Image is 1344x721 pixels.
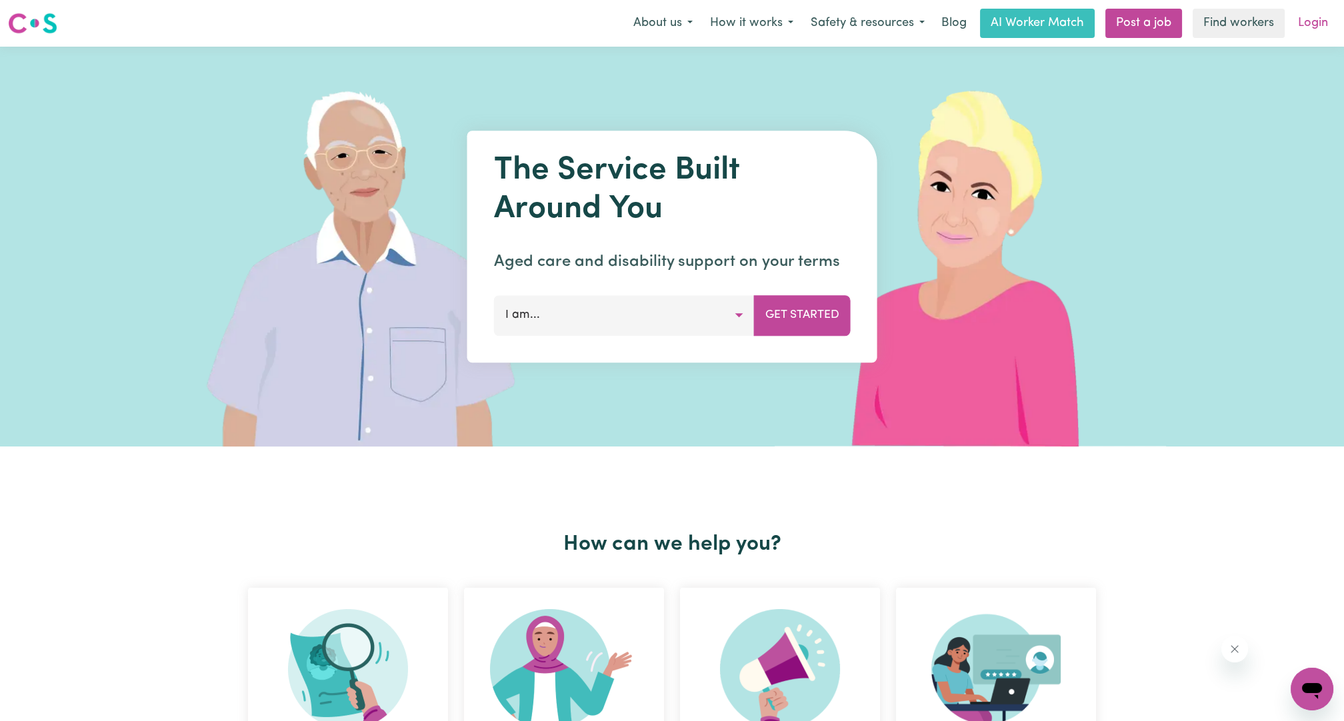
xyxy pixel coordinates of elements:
[754,295,851,335] button: Get Started
[494,250,851,274] p: Aged care and disability support on your terms
[933,9,975,38] a: Blog
[1193,9,1285,38] a: Find workers
[8,11,57,35] img: Careseekers logo
[240,532,1104,557] h2: How can we help you?
[494,152,851,229] h1: The Service Built Around You
[8,8,57,39] a: Careseekers logo
[802,9,933,37] button: Safety & resources
[1105,9,1182,38] a: Post a job
[980,9,1095,38] a: AI Worker Match
[701,9,802,37] button: How it works
[625,9,701,37] button: About us
[494,295,755,335] button: I am...
[1290,9,1336,38] a: Login
[8,9,81,20] span: Need any help?
[1221,636,1248,662] iframe: Close message
[1291,668,1333,710] iframe: Button to launch messaging window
